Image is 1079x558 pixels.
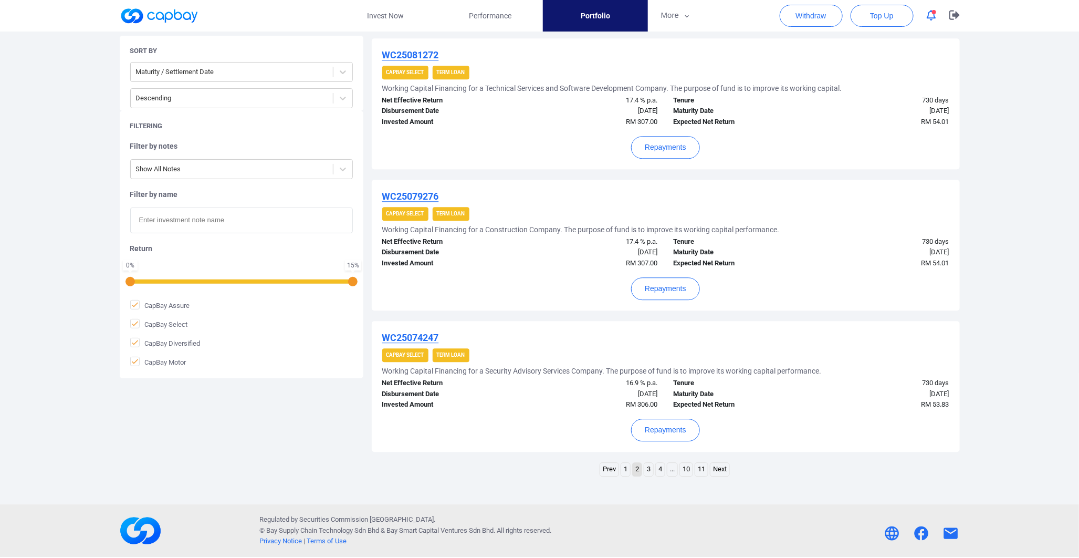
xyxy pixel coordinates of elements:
div: Disbursement Date [374,106,520,117]
div: Maturity Date [666,106,812,117]
div: Invested Amount [374,258,520,269]
strong: CapBay Select [386,352,424,358]
div: Expected Net Return [666,399,812,410]
span: RM 306.00 [626,400,658,408]
u: WC25074247 [382,332,439,343]
input: Enter investment note name [130,208,353,233]
div: [DATE] [811,389,957,400]
div: [DATE] [811,247,957,258]
button: Repayments [631,419,700,441]
div: Tenure [666,378,812,389]
div: Maturity Date [666,247,812,258]
div: Tenure [666,236,812,247]
h5: Sort By [130,46,158,56]
div: 17.4 % p.a. [520,236,666,247]
a: Page 10 [680,463,693,476]
p: Regulated by Securities Commission [GEOGRAPHIC_DATA]. © Bay Supply Chain Technology Sdn Bhd & . A... [259,514,551,547]
div: Maturity Date [666,389,812,400]
div: 17.4 % p.a. [520,95,666,106]
h5: Filter by notes [130,141,353,151]
div: Net Effective Return [374,95,520,106]
div: Expected Net Return [666,117,812,128]
div: Net Effective Return [374,378,520,389]
div: [DATE] [520,247,666,258]
strong: Term Loan [437,69,465,75]
a: Page 2 is your current page [633,463,642,476]
button: Repayments [631,277,700,300]
span: RM 307.00 [626,118,658,126]
a: Page 11 [695,463,708,476]
a: Terms of Use [307,537,347,545]
strong: CapBay Select [386,69,424,75]
div: 0 % [125,262,135,268]
div: [DATE] [520,389,666,400]
span: RM 307.00 [626,259,658,267]
div: Tenure [666,95,812,106]
div: [DATE] [811,106,957,117]
span: RM 54.01 [921,118,949,126]
span: RM 54.01 [921,259,949,267]
strong: Term Loan [437,211,465,216]
a: ... [667,463,677,476]
div: 730 days [811,236,957,247]
u: WC25081272 [382,49,439,60]
span: RM 53.83 [921,400,949,408]
div: Disbursement Date [374,247,520,258]
button: Repayments [631,136,700,159]
a: Page 4 [656,463,665,476]
div: Disbursement Date [374,389,520,400]
a: Previous page [600,463,619,476]
div: 15 % [347,262,359,268]
a: Next page [710,463,729,476]
h5: Filter by name [130,190,353,199]
div: Invested Amount [374,399,520,410]
span: CapBay Select [130,319,188,329]
h5: Working Capital Financing for a Construction Company. The purpose of fund is to improve its worki... [382,225,780,234]
strong: Term Loan [437,352,465,358]
div: Expected Net Return [666,258,812,269]
div: Invested Amount [374,117,520,128]
h5: Working Capital Financing for a Security Advisory Services Company. The purpose of fund is to imp... [382,366,822,376]
span: Portfolio [581,10,610,22]
span: CapBay Motor [130,357,186,367]
u: WC25079276 [382,191,439,202]
span: Top Up [870,11,893,21]
span: CapBay Diversified [130,338,201,348]
div: 730 days [811,378,957,389]
h5: Working Capital Financing for a Technical Services and Software Development Company. The purpose ... [382,84,842,93]
div: 730 days [811,95,957,106]
div: [DATE] [520,106,666,117]
button: Top Up [851,5,914,27]
h5: Filtering [130,121,163,131]
a: Page 1 [621,463,630,476]
span: Performance [469,10,511,22]
a: Page 3 [644,463,653,476]
a: Privacy Notice [259,537,302,545]
span: CapBay Assure [130,300,190,311]
img: footerLogo [120,510,162,552]
strong: CapBay Select [386,211,424,216]
span: Bay Smart Capital Ventures Sdn Bhd [386,526,494,534]
button: Withdraw [780,5,843,27]
div: Net Effective Return [374,236,520,247]
h5: Return [130,244,353,253]
div: 16.9 % p.a. [520,378,666,389]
